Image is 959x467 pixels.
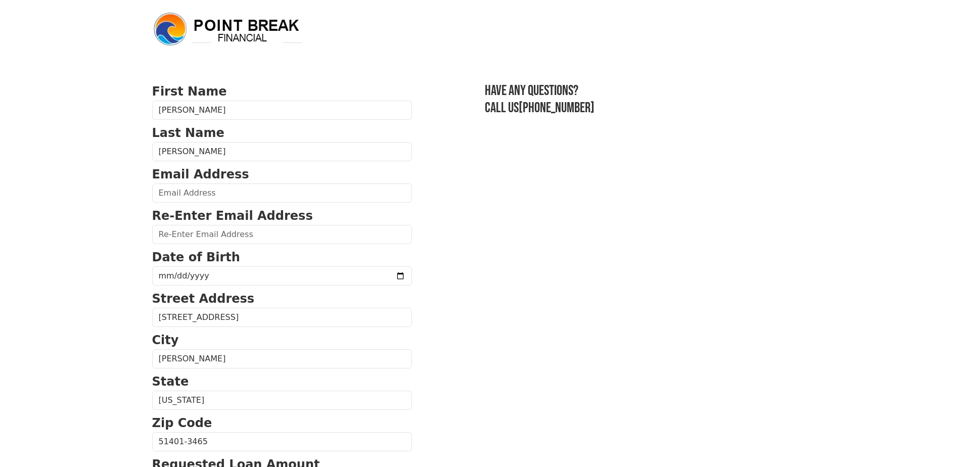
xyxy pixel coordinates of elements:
strong: Zip Code [152,416,212,430]
strong: State [152,375,189,389]
input: Zip Code [152,432,412,451]
input: First Name [152,101,412,120]
h3: Have any questions? [485,82,807,100]
strong: First Name [152,84,227,99]
img: logo.png [152,11,304,48]
strong: Last Name [152,126,224,140]
strong: Email Address [152,167,249,181]
input: Street Address [152,308,412,327]
strong: Date of Birth [152,250,240,264]
input: City [152,349,412,368]
strong: City [152,333,179,347]
strong: Street Address [152,292,255,306]
input: Re-Enter Email Address [152,225,412,244]
input: Email Address [152,183,412,203]
h3: Call us [485,100,807,117]
input: Last Name [152,142,412,161]
a: [PHONE_NUMBER] [519,100,595,116]
strong: Re-Enter Email Address [152,209,313,223]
